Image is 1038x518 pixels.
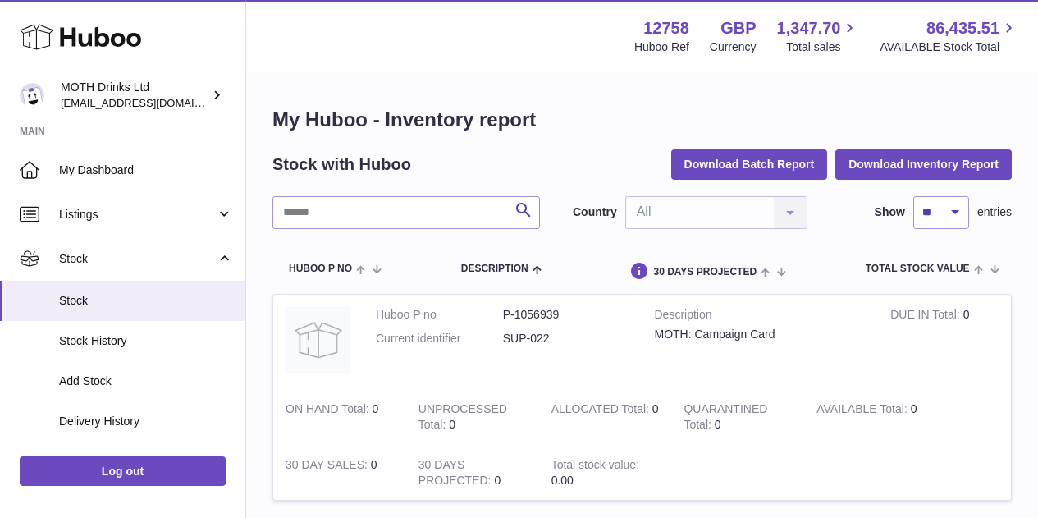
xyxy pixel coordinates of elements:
img: orders@mothdrinks.com [20,83,44,108]
dt: Huboo P no [376,307,503,323]
span: Listings [59,207,216,222]
td: 0 [273,445,406,501]
div: MOTH: Campaign Card [655,327,867,342]
button: Download Inventory Report [835,149,1012,179]
h1: My Huboo - Inventory report [272,107,1012,133]
a: 86,435.51 AVAILABLE Stock Total [880,17,1018,55]
span: 86,435.51 [926,17,999,39]
div: Currency [710,39,757,55]
a: 1,347.70 Total sales [777,17,860,55]
div: MOTH Drinks Ltd [61,80,208,111]
span: 0.00 [551,474,574,487]
strong: Description [655,307,867,327]
span: AVAILABLE Stock Total [880,39,1018,55]
span: Total sales [786,39,859,55]
dd: SUP-022 [503,331,630,346]
span: 30 DAYS PROJECTED [653,267,757,277]
a: Log out [20,456,226,486]
strong: ON HAND Total [286,402,373,419]
div: Huboo Ref [634,39,689,55]
img: product image [286,307,351,373]
td: 0 [273,389,406,445]
dd: P-1056939 [503,307,630,323]
strong: 30 DAY SALES [286,458,371,475]
strong: DUE IN Total [890,308,963,325]
span: 0 [715,418,721,431]
h2: Stock with Huboo [272,154,411,176]
td: 0 [539,389,672,445]
strong: 12758 [643,17,689,39]
td: 0 [878,295,1011,389]
strong: AVAILABLE Total [816,402,910,419]
strong: Total stock value [551,458,639,475]
span: Delivery History [59,414,233,429]
span: 1,347.70 [777,17,841,39]
span: Total stock value [866,264,970,274]
strong: ALLOCATED Total [551,402,652,419]
span: Description [461,264,528,274]
span: Huboo P no [289,264,352,274]
span: Stock [59,251,216,267]
button: Download Batch Report [671,149,828,179]
span: Stock History [59,333,233,349]
strong: 30 DAYS PROJECTED [418,458,495,491]
label: Show [875,204,905,220]
span: Add Stock [59,374,233,389]
span: Stock [59,293,233,309]
td: 0 [804,389,937,445]
label: Country [573,204,617,220]
strong: GBP [720,17,756,39]
span: [EMAIL_ADDRESS][DOMAIN_NAME] [61,96,241,109]
span: entries [977,204,1012,220]
td: 0 [406,445,539,501]
strong: UNPROCESSED Total [418,402,507,435]
td: 0 [406,389,539,445]
span: My Dashboard [59,163,233,178]
dt: Current identifier [376,331,503,346]
strong: QUARANTINED Total [684,402,767,435]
